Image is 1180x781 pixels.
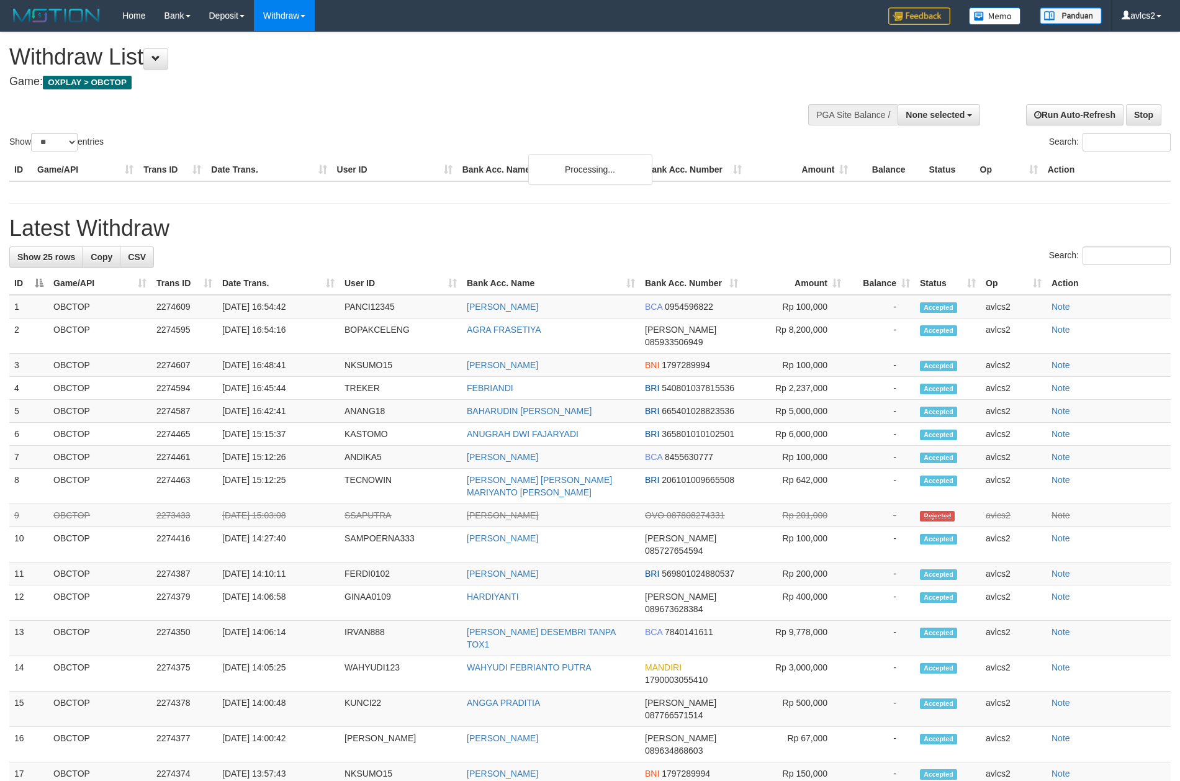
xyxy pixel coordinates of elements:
td: avlcs2 [981,727,1047,762]
div: PGA Site Balance / [808,104,898,125]
td: [DATE] 16:48:41 [217,354,340,377]
span: Accepted [920,384,957,394]
th: Amount [747,158,853,181]
td: SSAPUTRA [340,504,462,527]
span: CSV [128,252,146,262]
span: Accepted [920,663,957,674]
span: [PERSON_NAME] [645,533,716,543]
td: Rp 400,000 [743,585,846,621]
a: Note [1052,452,1070,462]
input: Search: [1083,133,1171,151]
td: 2274587 [151,400,217,423]
span: Accepted [920,476,957,486]
a: ANUGRAH DWI FAJARYADI [467,429,579,439]
td: Rp 67,000 [743,727,846,762]
span: BRI [645,429,659,439]
td: 14 [9,656,48,692]
a: ANGGA PRADITIA [467,698,540,708]
td: 7 [9,446,48,469]
td: TREKER [340,377,462,400]
th: User ID [332,158,457,181]
td: 6 [9,423,48,446]
th: Op: activate to sort column ascending [981,272,1047,295]
a: Run Auto-Refresh [1026,104,1124,125]
td: 10 [9,527,48,562]
span: Copy 8455630777 to clipboard [665,452,713,462]
td: avlcs2 [981,318,1047,354]
label: Search: [1049,133,1171,151]
span: None selected [906,110,965,120]
td: avlcs2 [981,527,1047,562]
a: Note [1052,510,1070,520]
td: TECNOWIN [340,469,462,504]
a: [PERSON_NAME] [467,533,538,543]
td: Rp 200,000 [743,562,846,585]
h1: Withdraw List [9,45,774,70]
span: [PERSON_NAME] [645,325,716,335]
td: SAMPOERNA333 [340,527,462,562]
td: ANDIKA5 [340,446,462,469]
span: BRI [645,406,659,416]
h4: Game: [9,76,774,88]
td: OBCTOP [48,318,151,354]
span: Accepted [920,361,957,371]
td: 2274594 [151,377,217,400]
td: 1 [9,295,48,318]
a: [PERSON_NAME] DESEMBRI TANPA TOX1 [467,627,616,649]
img: Feedback.jpg [888,7,950,25]
td: 11 [9,562,48,585]
td: avlcs2 [981,504,1047,527]
td: - [846,295,915,318]
a: [PERSON_NAME] [PERSON_NAME] MARIYANTO [PERSON_NAME] [467,475,612,497]
span: BRI [645,383,659,393]
td: OBCTOP [48,469,151,504]
td: [DATE] 14:06:14 [217,621,340,656]
th: Game/API [32,158,138,181]
span: Accepted [920,325,957,336]
span: BCA [645,452,662,462]
a: Note [1052,325,1070,335]
a: Note [1052,662,1070,672]
td: 2274378 [151,692,217,727]
span: Accepted [920,302,957,313]
th: Action [1043,158,1171,181]
td: avlcs2 [981,562,1047,585]
td: OBCTOP [48,656,151,692]
span: BRI [645,569,659,579]
a: Note [1052,627,1070,637]
td: avlcs2 [981,446,1047,469]
th: Bank Acc. Number: activate to sort column ascending [640,272,743,295]
td: 8 [9,469,48,504]
td: [DATE] 16:54:16 [217,318,340,354]
th: Bank Acc. Name [457,158,641,181]
a: [PERSON_NAME] [467,569,538,579]
td: IRVAN888 [340,621,462,656]
td: - [846,562,915,585]
td: 16 [9,727,48,762]
td: - [846,354,915,377]
span: Copy 1797289994 to clipboard [662,360,710,370]
td: [DATE] 14:05:25 [217,656,340,692]
td: avlcs2 [981,621,1047,656]
td: KASTOMO [340,423,462,446]
td: - [846,446,915,469]
td: OBCTOP [48,377,151,400]
span: Copy 206101009665508 to clipboard [662,475,734,485]
img: MOTION_logo.png [9,6,104,25]
a: Note [1052,475,1070,485]
a: Show 25 rows [9,246,83,268]
th: Status: activate to sort column ascending [915,272,981,295]
td: OBCTOP [48,423,151,446]
span: [PERSON_NAME] [645,592,716,602]
span: Copy 540801037815536 to clipboard [662,383,734,393]
td: Rp 5,000,000 [743,400,846,423]
span: Accepted [920,734,957,744]
a: Note [1052,569,1070,579]
td: Rp 100,000 [743,295,846,318]
span: Copy 365801010102501 to clipboard [662,429,734,439]
a: Stop [1126,104,1161,125]
span: Copy 089673628384 to clipboard [645,604,703,614]
span: Accepted [920,698,957,709]
td: 2274463 [151,469,217,504]
a: Note [1052,533,1070,543]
